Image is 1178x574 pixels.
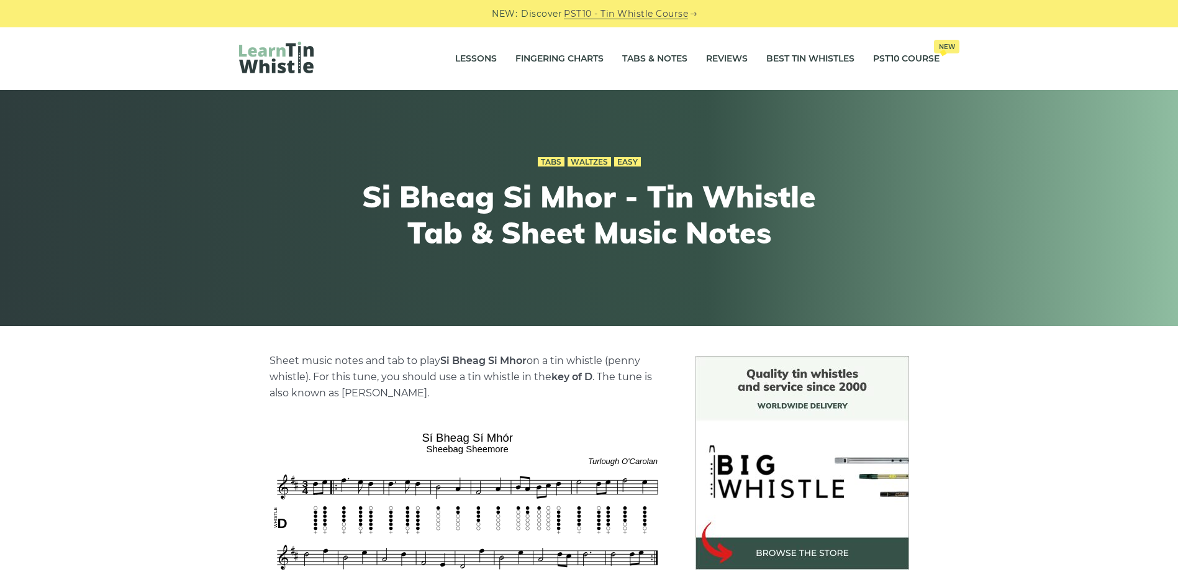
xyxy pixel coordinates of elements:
strong: Si Bheag Si­ Mhor [440,355,527,367]
a: Lessons [455,43,497,75]
a: Best Tin Whistles [766,43,854,75]
img: LearnTinWhistle.com [239,42,314,73]
h1: Si­ Bheag Si­ Mhor - Tin Whistle Tab & Sheet Music Notes [361,179,818,250]
a: Tabs & Notes [622,43,687,75]
a: Easy [614,157,641,167]
p: Sheet music notes and tab to play on a tin whistle (penny whistle). For this tune, you should use... [270,353,666,401]
strong: key of D [551,371,592,383]
a: Fingering Charts [515,43,604,75]
img: BigWhistle Tin Whistle Store [695,356,909,570]
a: Waltzes [568,157,611,167]
a: Reviews [706,43,748,75]
a: PST10 CourseNew [873,43,940,75]
span: New [934,40,959,53]
a: Tabs [538,157,564,167]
